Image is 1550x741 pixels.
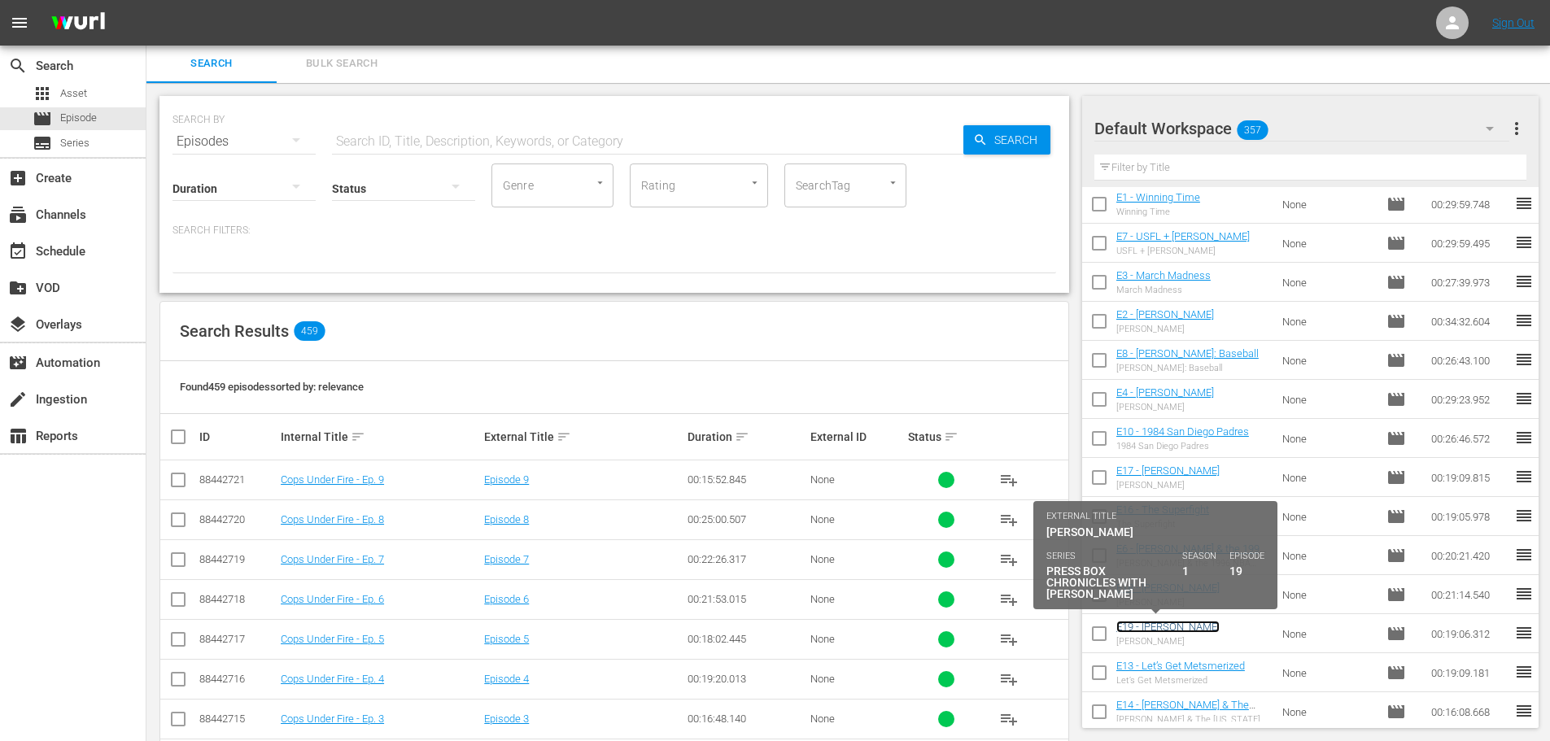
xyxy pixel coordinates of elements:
[8,426,28,446] span: Reports
[1425,653,1514,692] td: 00:19:09.181
[1514,701,1534,721] span: reorder
[1386,351,1406,370] span: Episode
[60,135,90,151] span: Series
[484,513,529,525] a: Episode 8
[199,593,276,605] div: 88442718
[8,242,28,261] span: Schedule
[199,513,276,525] div: 88442720
[1276,302,1380,341] td: None
[1116,324,1214,334] div: [PERSON_NAME]
[1116,714,1270,725] div: [PERSON_NAME] & The [US_STATE] Nets
[1386,468,1406,487] span: Episode
[10,13,29,33] span: menu
[988,125,1050,155] span: Search
[1116,269,1211,281] a: E3 - March Madness
[1116,597,1220,608] div: [PERSON_NAME]
[908,427,985,447] div: Status
[1425,419,1514,458] td: 00:26:46.572
[199,430,276,443] div: ID
[1276,575,1380,614] td: None
[281,593,384,605] a: Cops Under Fire - Ep. 6
[8,278,28,298] span: VOD
[33,133,52,153] span: Series
[199,473,276,486] div: 88442721
[810,513,903,525] div: None
[810,430,903,443] div: External ID
[885,175,901,190] button: Open
[989,660,1028,699] button: playlist_add
[1116,402,1214,412] div: [PERSON_NAME]
[1116,230,1250,242] a: E7 - USFL + [PERSON_NAME]
[281,513,384,525] a: Cops Under Fire - Ep. 8
[1425,458,1514,497] td: 00:19:09.815
[281,473,384,486] a: Cops Under Fire - Ep. 9
[1514,389,1534,408] span: reorder
[8,205,28,224] span: Channels
[294,321,325,341] span: 459
[1116,543,1266,567] a: E6 - [PERSON_NAME] & the 1996 NBA Draft
[1425,536,1514,575] td: 00:20:21.420
[688,553,805,565] div: 00:22:26.317
[688,713,805,725] div: 00:16:48.140
[1116,425,1249,438] a: E10 - 1984 San Diego Padres
[1116,699,1255,723] a: E14 - [PERSON_NAME] & The [US_STATE] Nets
[1514,233,1534,252] span: reorder
[1276,224,1380,263] td: None
[735,429,749,444] span: sort
[484,593,529,605] a: Episode 6
[1116,503,1209,516] a: E16 - The Superfight
[999,510,1019,530] span: playlist_add
[1386,663,1406,682] span: Episode
[688,427,805,447] div: Duration
[484,427,683,447] div: External Title
[1116,308,1214,320] a: E2 - [PERSON_NAME]
[60,110,97,126] span: Episode
[1386,546,1406,565] span: Episode
[281,553,384,565] a: Cops Under Fire - Ep. 7
[1507,119,1526,138] span: more_vert
[810,633,903,645] div: None
[688,673,805,685] div: 00:19:20.013
[688,593,805,605] div: 00:21:53.015
[281,673,384,685] a: Cops Under Fire - Ep. 4
[1514,350,1534,369] span: reorder
[180,381,364,393] span: Found 459 episodes sorted by: relevance
[1276,380,1380,419] td: None
[688,633,805,645] div: 00:18:02.445
[810,553,903,565] div: None
[1276,263,1380,302] td: None
[1094,106,1509,151] div: Default Workspace
[1514,545,1534,564] span: reorder
[999,590,1019,609] span: playlist_add
[810,713,903,725] div: None
[1425,341,1514,380] td: 00:26:43.100
[1514,194,1534,213] span: reorder
[281,633,384,645] a: Cops Under Fire - Ep. 5
[1386,312,1406,331] span: Episode
[1492,16,1535,29] a: Sign Out
[172,224,1056,238] p: Search Filters:
[747,175,762,190] button: Open
[1276,185,1380,224] td: None
[999,630,1019,649] span: playlist_add
[1116,191,1200,203] a: E1 - Winning Time
[1276,536,1380,575] td: None
[1276,692,1380,731] td: None
[1276,419,1380,458] td: None
[1276,614,1380,653] td: None
[1425,575,1514,614] td: 00:21:14.540
[944,429,958,444] span: sort
[1386,507,1406,526] span: Episode
[989,540,1028,579] button: playlist_add
[1116,363,1259,373] div: [PERSON_NAME]: Baseball
[592,175,608,190] button: Open
[989,580,1028,619] button: playlist_add
[1425,692,1514,731] td: 00:16:08.668
[1386,702,1406,721] span: Episode
[1276,497,1380,536] td: None
[39,4,117,42] img: ans4CAIJ8jUAAAAAAAAAAAAAAAAAAAAAAAAgQb4GAAAAAAAAAAAAAAAAAAAAAAAAJMjXAAAAAAAAAAAAAAAAAAAAAAAAgAT5G...
[1514,662,1534,682] span: reorder
[1514,506,1534,525] span: reorder
[33,109,52,129] span: Episode
[199,713,276,725] div: 88442715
